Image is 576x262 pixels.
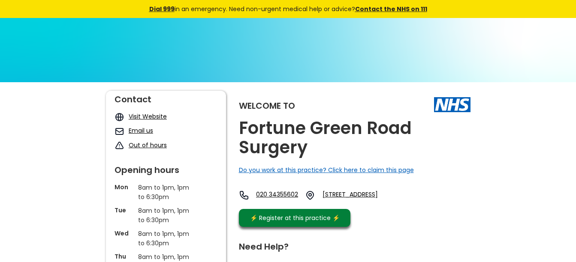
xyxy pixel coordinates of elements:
[138,229,194,248] p: 8am to 1pm, 1pm to 6:30pm
[323,190,407,200] a: [STREET_ADDRESS]
[138,183,194,202] p: 8am to 1pm, 1pm to 6:30pm
[115,161,217,174] div: Opening hours
[115,206,134,214] p: Tue
[239,119,470,157] h2: Fortune Green Road Surgery
[91,4,486,14] div: in an emergency. Need non-urgent medical help or advice?
[115,112,124,122] img: globe icon
[305,190,315,200] img: practice location icon
[239,166,414,174] a: Do you work at this practice? Click here to claim this page
[115,126,124,136] img: mail icon
[115,183,134,191] p: Mon
[115,252,134,261] p: Thu
[434,97,470,112] img: The NHS logo
[246,213,344,223] div: ⚡️ Register at this practice ⚡️
[239,101,295,110] div: Welcome to
[115,141,124,151] img: exclamation icon
[256,190,298,200] a: 020 34355602
[129,112,167,121] a: Visit Website
[239,238,462,251] div: Need Help?
[115,91,217,104] div: Contact
[129,141,167,149] a: Out of hours
[355,5,427,13] a: Contact the NHS on 111
[149,5,175,13] a: Dial 999
[115,229,134,238] p: Wed
[239,209,350,227] a: ⚡️ Register at this practice ⚡️
[138,206,194,225] p: 8am to 1pm, 1pm to 6:30pm
[239,190,249,200] img: telephone icon
[129,126,153,135] a: Email us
